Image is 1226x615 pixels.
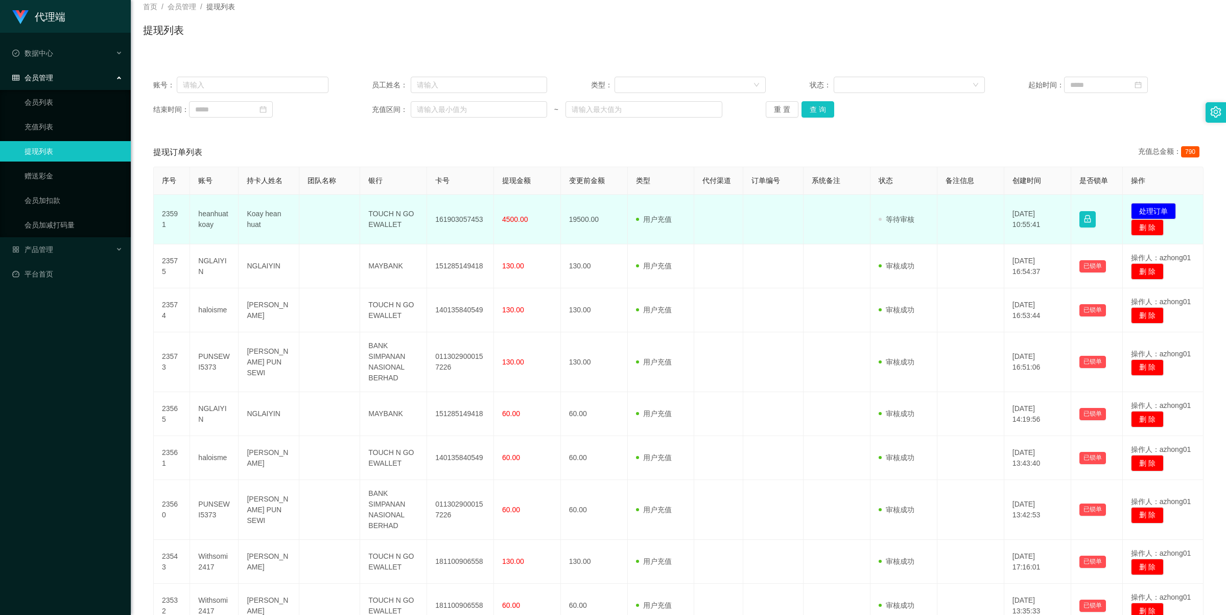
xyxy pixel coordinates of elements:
[427,540,494,584] td: 181100906558
[411,101,547,118] input: 请输入最小值为
[879,409,914,418] span: 审核成功
[1079,260,1106,272] button: 已锁单
[561,244,628,288] td: 130.00
[25,92,123,112] a: 会员列表
[154,332,190,392] td: 23573
[1079,556,1106,568] button: 已锁单
[879,176,893,185] span: 状态
[25,190,123,211] a: 会员加扣款
[1079,600,1106,612] button: 已锁单
[561,332,628,392] td: 130.00
[360,332,427,392] td: BANK SIMPANAN NASIONAL BERHAD
[35,1,65,33] h1: 代理端
[766,101,798,118] button: 重 置
[502,601,520,609] span: 60.00
[154,436,190,480] td: 23561
[1131,307,1164,324] button: 删 除
[190,392,239,436] td: NGLAIYIN
[411,77,547,93] input: 请输入
[239,392,299,436] td: NGLAIYIN
[1079,504,1106,516] button: 已锁单
[239,480,299,540] td: [PERSON_NAME] PUN SEWI
[168,3,196,11] span: 会员管理
[810,80,834,90] span: 状态：
[206,3,235,11] span: 提现列表
[1079,304,1106,316] button: 已锁单
[1131,254,1191,262] span: 操作人：azhong01
[1131,298,1191,306] span: 操作人：azhong01
[1004,392,1071,436] td: [DATE] 14:19:56
[190,288,239,332] td: haloisme
[427,480,494,540] td: 0113029000157226
[1079,211,1096,227] button: 图标: lock
[154,244,190,288] td: 23575
[427,436,494,480] td: 140135840549
[239,332,299,392] td: [PERSON_NAME] PUN SEWI
[372,104,411,115] span: 充值区间：
[561,195,628,244] td: 19500.00
[427,288,494,332] td: 140135840549
[636,176,650,185] span: 类型
[1004,540,1071,584] td: [DATE] 17:16:01
[1004,244,1071,288] td: [DATE] 16:54:37
[360,480,427,540] td: BANK SIMPANAN NASIONAL BERHAD
[561,288,628,332] td: 130.00
[154,195,190,244] td: 23591
[161,3,163,11] span: /
[879,453,914,462] span: 审核成功
[200,3,202,11] span: /
[143,3,157,11] span: 首页
[502,306,524,314] span: 130.00
[1012,176,1041,185] span: 创建时间
[435,176,450,185] span: 卡号
[360,244,427,288] td: MAYBANK
[1028,80,1064,90] span: 起始时间：
[1004,195,1071,244] td: [DATE] 10:55:41
[1004,436,1071,480] td: [DATE] 13:43:40
[1131,507,1164,523] button: 删 除
[502,358,524,366] span: 130.00
[702,176,731,185] span: 代付渠道
[636,262,672,270] span: 用户充值
[12,10,29,25] img: logo.9652507e.png
[1131,559,1164,575] button: 删 除
[502,262,524,270] span: 130.00
[636,215,672,223] span: 用户充值
[946,176,974,185] span: 备注信息
[1135,81,1142,88] i: 图标: calendar
[561,480,628,540] td: 60.00
[1079,356,1106,368] button: 已锁单
[879,306,914,314] span: 审核成功
[879,215,914,223] span: 等待审核
[12,264,123,284] a: 图标: dashboard平台首页
[12,74,53,82] span: 会员管理
[1181,146,1199,157] span: 790
[12,74,19,81] i: 图标: table
[502,506,520,514] span: 60.00
[1079,408,1106,420] button: 已锁单
[801,101,834,118] button: 查 询
[1131,411,1164,427] button: 删 除
[561,392,628,436] td: 60.00
[636,358,672,366] span: 用户充值
[879,601,914,609] span: 审核成功
[1131,203,1176,219] button: 处理订单
[190,332,239,392] td: PUNSEWI5373
[12,246,19,253] i: 图标: appstore-o
[879,557,914,565] span: 审核成功
[190,480,239,540] td: PUNSEWI5373
[239,195,299,244] td: Koay hean huat
[154,540,190,584] td: 23543
[1210,106,1221,118] i: 图标: setting
[12,49,53,57] span: 数据中心
[239,244,299,288] td: NGLAIYIN
[153,80,177,90] span: 账号：
[153,104,189,115] span: 结束时间：
[502,453,520,462] span: 60.00
[143,22,184,38] h1: 提现列表
[25,117,123,137] a: 充值列表
[360,540,427,584] td: TOUCH N GO EWALLET
[162,176,176,185] span: 序号
[154,392,190,436] td: 23565
[1131,359,1164,376] button: 删 除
